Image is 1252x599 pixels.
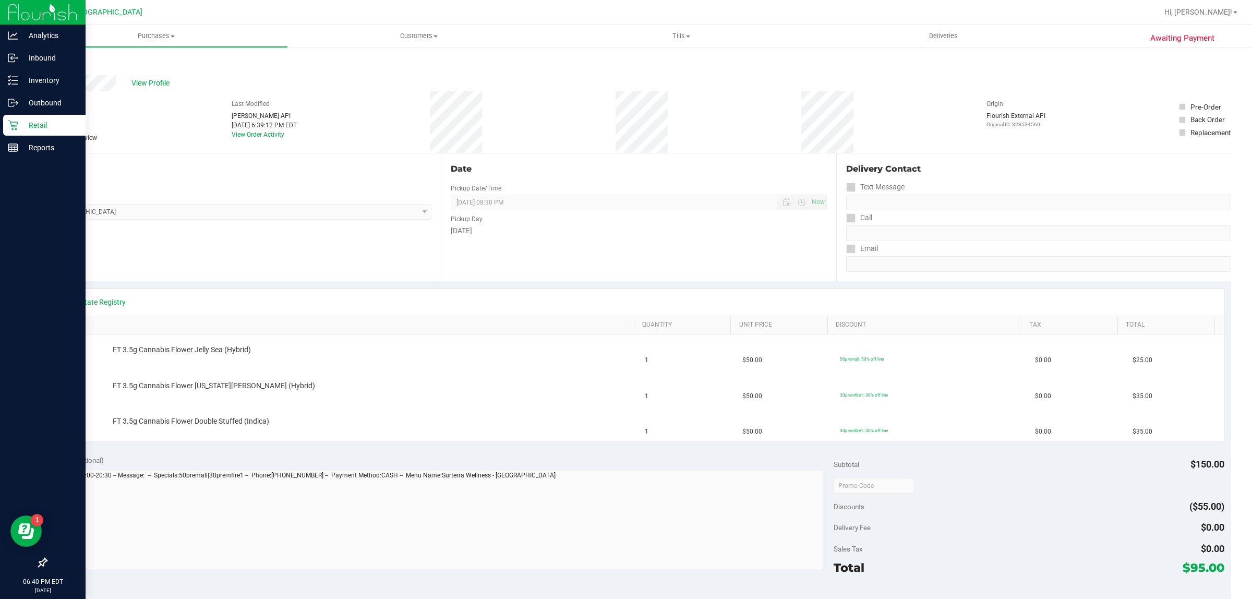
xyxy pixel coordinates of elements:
div: Delivery Contact [846,163,1231,175]
p: Outbound [18,97,81,109]
input: Promo Code [834,478,914,494]
span: 50premall: 50% off line [840,356,884,362]
a: Total [1126,321,1210,329]
p: Original ID: 328534560 [986,121,1045,128]
span: $50.00 [742,391,762,401]
span: 1 [645,391,648,401]
a: View State Registry [63,297,126,307]
span: FT 3.5g Cannabis Flower Double Stuffed (Indica) [113,416,269,426]
div: [PERSON_NAME] API [232,111,297,121]
label: Pickup Date/Time [451,184,501,193]
a: SKU [62,321,630,329]
inline-svg: Outbound [8,98,18,108]
span: Delivery Fee [834,523,871,532]
span: View Profile [131,78,173,89]
span: $0.00 [1035,355,1051,365]
inline-svg: Inbound [8,53,18,63]
span: 1 [645,427,648,437]
div: Pre-Order [1190,102,1221,112]
p: Retail [18,119,81,131]
label: Pickup Day [451,214,483,224]
inline-svg: Reports [8,142,18,153]
div: Replacement [1190,127,1231,138]
iframe: Resource center unread badge [31,514,43,526]
span: $0.00 [1035,391,1051,401]
span: $0.00 [1201,543,1224,554]
label: Text Message [846,179,905,195]
span: 30premfire1: 30% off line [840,428,888,433]
a: View Order Activity [232,131,284,138]
a: Unit Price [739,321,824,329]
span: Tills [550,31,812,41]
input: Format: (999) 999-9999 [846,225,1231,241]
span: Sales Tax [834,545,863,553]
div: Location [46,163,431,175]
span: $25.00 [1133,355,1152,365]
span: [GEOGRAPHIC_DATA] [71,8,142,17]
span: ($55.00) [1189,501,1224,512]
a: Tax [1029,321,1114,329]
span: $95.00 [1183,560,1224,575]
label: Email [846,241,878,256]
div: [DATE] [451,225,826,236]
p: 06:40 PM EDT [5,577,81,586]
a: Purchases [25,25,287,47]
span: Total [834,560,864,575]
inline-svg: Inventory [8,75,18,86]
p: [DATE] [5,586,81,594]
span: $35.00 [1133,391,1152,401]
div: Flourish External API [986,111,1045,128]
a: Deliveries [812,25,1075,47]
p: Reports [18,141,81,154]
span: Deliveries [915,31,972,41]
label: Origin [986,99,1003,109]
span: $0.00 [1035,427,1051,437]
inline-svg: Retail [8,120,18,130]
span: $50.00 [742,427,762,437]
input: Format: (999) 999-9999 [846,195,1231,210]
iframe: Resource center [10,516,42,547]
span: Purchases [25,31,287,41]
p: Analytics [18,29,81,42]
span: FT 3.5g Cannabis Flower [US_STATE][PERSON_NAME] (Hybrid) [113,381,315,391]
a: Tills [550,25,812,47]
div: [DATE] 6:39:12 PM EDT [232,121,297,130]
span: Subtotal [834,460,859,469]
span: 1 [645,355,648,365]
label: Last Modified [232,99,270,109]
span: $50.00 [742,355,762,365]
label: Call [846,210,872,225]
div: Date [451,163,826,175]
a: Customers [287,25,550,47]
span: 30premfire1: 30% off line [840,392,888,398]
span: Customers [288,31,549,41]
span: Hi, [PERSON_NAME]! [1164,8,1232,16]
span: Awaiting Payment [1150,32,1214,44]
a: Discount [836,321,1017,329]
span: $0.00 [1201,522,1224,533]
span: $35.00 [1133,427,1152,437]
span: $150.00 [1190,459,1224,470]
p: Inventory [18,74,81,87]
a: Quantity [642,321,727,329]
div: Back Order [1190,114,1225,125]
p: Inbound [18,52,81,64]
span: FT 3.5g Cannabis Flower Jelly Sea (Hybrid) [113,345,251,355]
inline-svg: Analytics [8,30,18,41]
span: Discounts [834,497,864,516]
